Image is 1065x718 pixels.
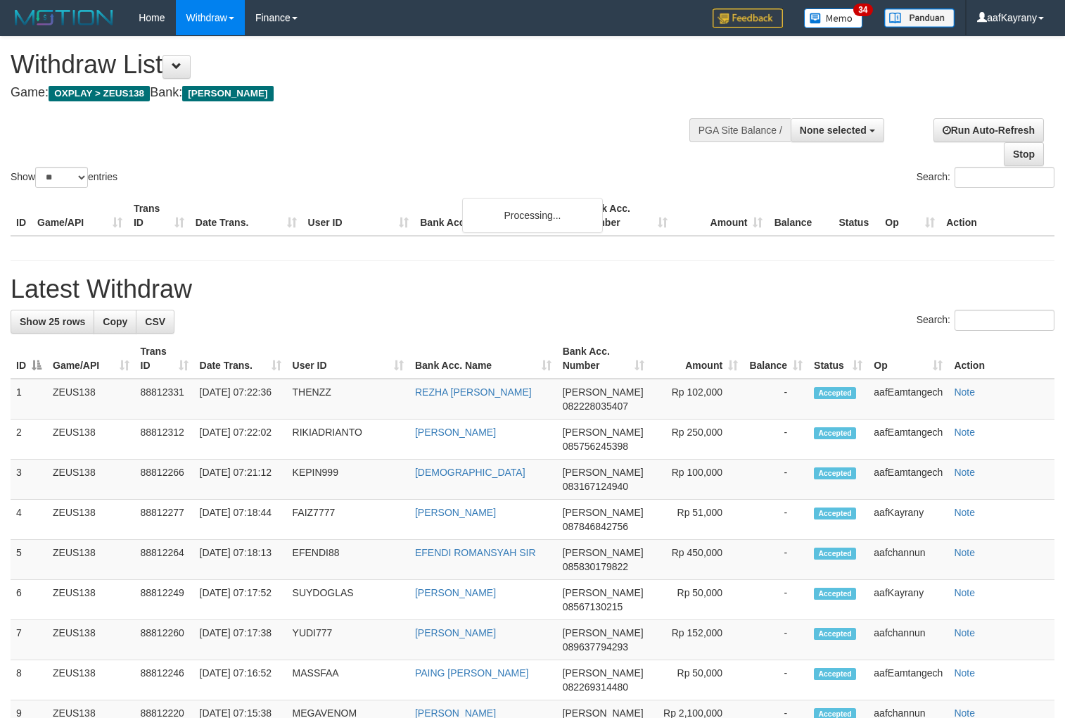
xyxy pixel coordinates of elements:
img: MOTION_logo.png [11,7,117,28]
span: Accepted [814,427,856,439]
span: Accepted [814,508,856,519]
span: Accepted [814,588,856,600]
td: ZEUS138 [47,420,135,460]
span: [PERSON_NAME] [563,467,644,478]
th: Date Trans.: activate to sort column ascending [194,339,287,379]
th: Date Trans. [190,196,302,236]
th: Balance: activate to sort column ascending [744,339,808,379]
span: [PERSON_NAME] [563,386,644,398]
a: EFENDI ROMANSYAH SIR [415,547,536,558]
th: Trans ID [128,196,190,236]
td: aafchannun [868,620,948,660]
th: Balance [768,196,833,236]
span: Show 25 rows [20,316,85,327]
td: 6 [11,580,47,620]
span: Copy 083167124940 to clipboard [563,481,628,492]
span: [PERSON_NAME] [182,86,273,101]
td: Rp 50,000 [650,660,744,700]
td: ZEUS138 [47,580,135,620]
th: Bank Acc. Name: activate to sort column ascending [409,339,557,379]
a: Note [954,667,975,679]
td: SUYDOGLAS [287,580,409,620]
select: Showentries [35,167,88,188]
td: 1 [11,379,47,420]
td: ZEUS138 [47,460,135,500]
span: 34 [853,4,872,16]
th: Status: activate to sort column ascending [808,339,868,379]
td: - [744,460,808,500]
td: Rp 100,000 [650,460,744,500]
th: Bank Acc. Number: activate to sort column ascending [557,339,650,379]
h4: Game: Bank: [11,86,696,100]
td: 5 [11,540,47,580]
span: Accepted [814,387,856,399]
img: panduan.png [884,8,955,27]
a: Run Auto-Refresh [933,118,1044,142]
a: Show 25 rows [11,310,94,334]
a: [DEMOGRAPHIC_DATA] [415,467,525,478]
span: Copy 08567130215 to clipboard [563,601,623,612]
a: Copy [94,310,136,334]
td: Rp 50,000 [650,580,744,620]
span: [PERSON_NAME] [563,667,644,679]
a: Note [954,547,975,558]
td: 8 [11,660,47,700]
td: aafchannun [868,540,948,580]
td: EFENDI88 [287,540,409,580]
th: Status [833,196,879,236]
span: Copy 087846842756 to clipboard [563,521,628,532]
th: Bank Acc. Name [414,196,577,236]
span: Copy 082228035407 to clipboard [563,401,628,412]
td: [DATE] 07:18:13 [194,540,287,580]
th: Trans ID: activate to sort column ascending [135,339,194,379]
th: Op [879,196,940,236]
td: THENZZ [287,379,409,420]
span: [PERSON_NAME] [563,507,644,518]
td: 2 [11,420,47,460]
td: 88812260 [135,620,194,660]
td: - [744,379,808,420]
a: Note [954,587,975,598]
td: aafEamtangech [868,379,948,420]
td: aafKayrany [868,580,948,620]
span: None selected [800,125,867,136]
th: ID: activate to sort column descending [11,339,47,379]
a: Note [954,467,975,478]
th: Action [948,339,1054,379]
td: 88812312 [135,420,194,460]
label: Search: [917,167,1054,188]
th: Amount: activate to sort column ascending [650,339,744,379]
td: ZEUS138 [47,379,135,420]
td: Rp 152,000 [650,620,744,660]
button: None selected [791,118,884,142]
span: [PERSON_NAME] [563,627,644,638]
span: Accepted [814,467,856,479]
span: Accepted [814,668,856,680]
span: Accepted [814,548,856,560]
label: Show entries [11,167,117,188]
td: ZEUS138 [47,540,135,580]
h1: Latest Withdraw [11,275,1054,303]
td: aafEamtangech [868,460,948,500]
th: Op: activate to sort column ascending [868,339,948,379]
th: ID [11,196,32,236]
th: Game/API: activate to sort column ascending [47,339,135,379]
td: FAIZ7777 [287,500,409,540]
td: - [744,500,808,540]
a: PAING [PERSON_NAME] [415,667,529,679]
td: ZEUS138 [47,500,135,540]
span: [PERSON_NAME] [563,587,644,598]
span: [PERSON_NAME] [563,547,644,558]
td: 88812331 [135,379,194,420]
td: ZEUS138 [47,660,135,700]
td: [DATE] 07:18:44 [194,500,287,540]
td: - [744,420,808,460]
td: - [744,580,808,620]
td: YUDI777 [287,620,409,660]
td: - [744,660,808,700]
td: RIKIADRIANTO [287,420,409,460]
td: aafEamtangech [868,660,948,700]
a: REZHA [PERSON_NAME] [415,386,532,398]
a: [PERSON_NAME] [415,587,496,598]
th: Game/API [32,196,128,236]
